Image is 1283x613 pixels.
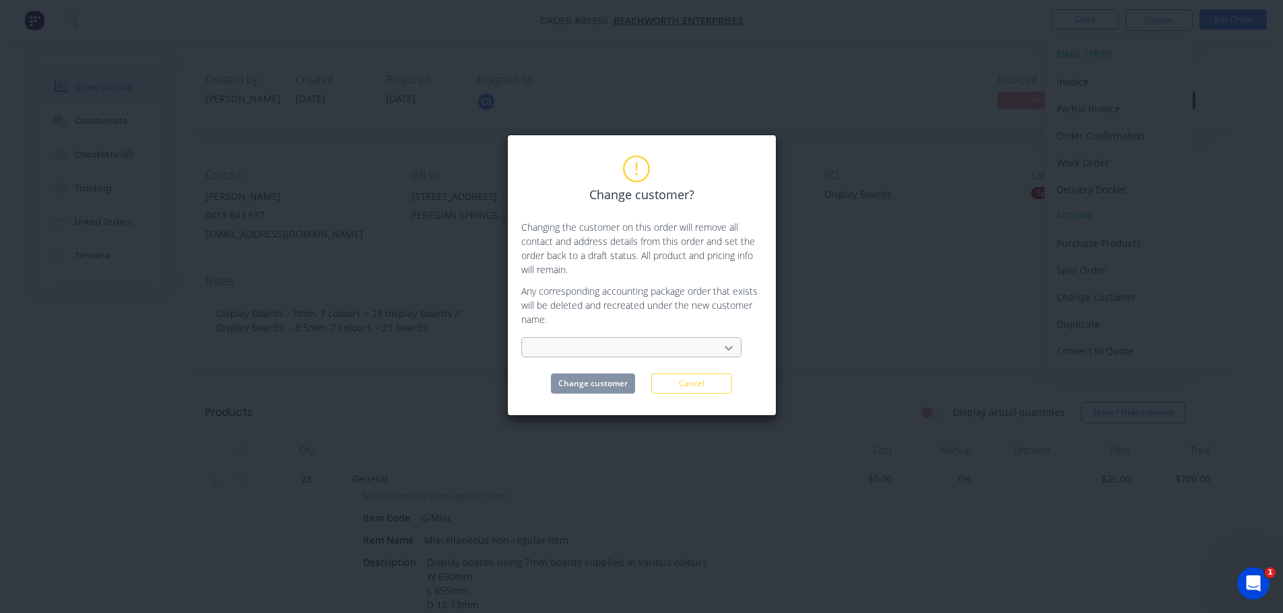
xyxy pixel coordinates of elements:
span: Change customer? [589,186,694,204]
p: Any corresponding accounting package order that exists will be deleted and recreated under the ne... [521,284,762,326]
span: 1 [1265,567,1276,578]
p: Changing the customer on this order will remove all contact and address details from this order a... [521,220,762,277]
button: Change customer [551,373,635,394]
iframe: Intercom live chat [1237,567,1270,600]
button: Cancel [651,373,732,394]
